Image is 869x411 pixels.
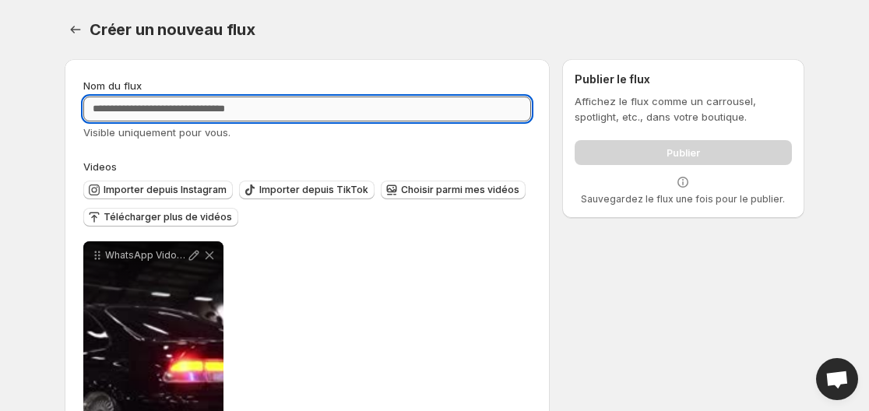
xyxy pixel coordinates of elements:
span: Videos [83,160,117,173]
button: Télécharger plus de vidéos [83,208,238,227]
span: Importer depuis Instagram [104,184,227,196]
span: Choisir parmi mes vidéos [401,184,519,196]
button: Paramètres [65,19,86,40]
h2: Publier le flux [575,72,792,87]
button: Importer depuis Instagram [83,181,233,199]
span: Télécharger plus de vidéos [104,211,232,223]
button: Choisir parmi mes vidéos [381,181,526,199]
p: WhatsApp Vido [DATE] 083112_97bf19ae [105,249,186,262]
span: Visible uniquement pour vous. [83,126,230,139]
div: Open chat [816,358,858,400]
span: Nom du flux [83,79,142,92]
span: Créer un nouveau flux [90,20,255,39]
p: Affichez le flux comme un carrousel, spotlight, etc., dans votre boutique. [575,93,792,125]
span: Importer depuis TikTok [259,184,368,196]
p: Sauvegardez le flux une fois pour le publier. [581,193,785,205]
button: Importer depuis TikTok [239,181,375,199]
